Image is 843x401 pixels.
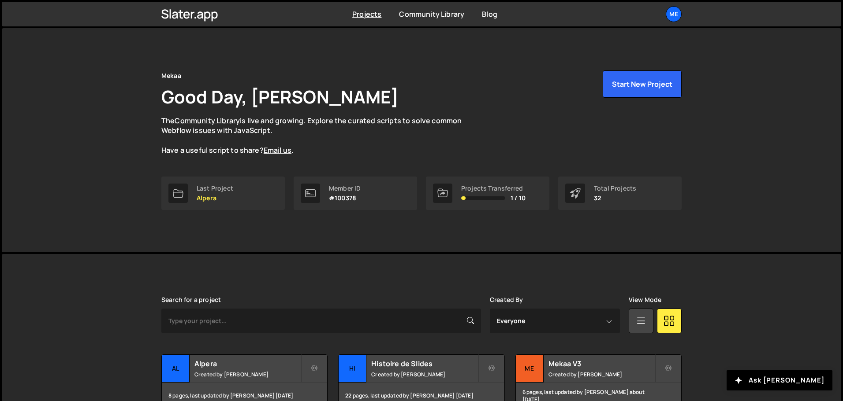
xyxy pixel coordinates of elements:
[161,85,399,109] h1: Good Day, [PERSON_NAME]
[511,195,526,202] span: 1 / 10
[329,195,361,202] p: #100378
[594,185,636,192] div: Total Projects
[399,9,464,19] a: Community Library
[490,296,523,303] label: Created By
[548,371,655,378] small: Created by [PERSON_NAME]
[197,185,233,192] div: Last Project
[461,185,526,192] div: Projects Transferred
[352,9,381,19] a: Projects
[603,70,682,98] button: Start New Project
[339,355,366,383] div: Hi
[629,296,661,303] label: View Mode
[161,116,479,155] p: The is live and growing. Explore the curated scripts to solve common Webflow issues with JavaScri...
[161,309,481,333] input: Type your project...
[727,370,832,390] button: Ask [PERSON_NAME]
[194,371,301,378] small: Created by [PERSON_NAME]
[161,177,285,210] a: Last Project Alpera
[329,185,361,192] div: Member ID
[548,359,655,368] h2: Mekaa V3
[371,371,477,378] small: Created by [PERSON_NAME]
[175,116,240,125] a: Community Library
[516,355,544,383] div: Me
[161,70,181,81] div: Mekaa
[197,195,233,202] p: Alpera
[594,195,636,202] p: 32
[371,359,477,368] h2: Histoire de Slides
[161,296,221,303] label: Search for a project
[194,359,301,368] h2: Alpera
[666,6,682,22] a: Me
[264,145,291,155] a: Email us
[162,355,190,383] div: Al
[482,9,497,19] a: Blog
